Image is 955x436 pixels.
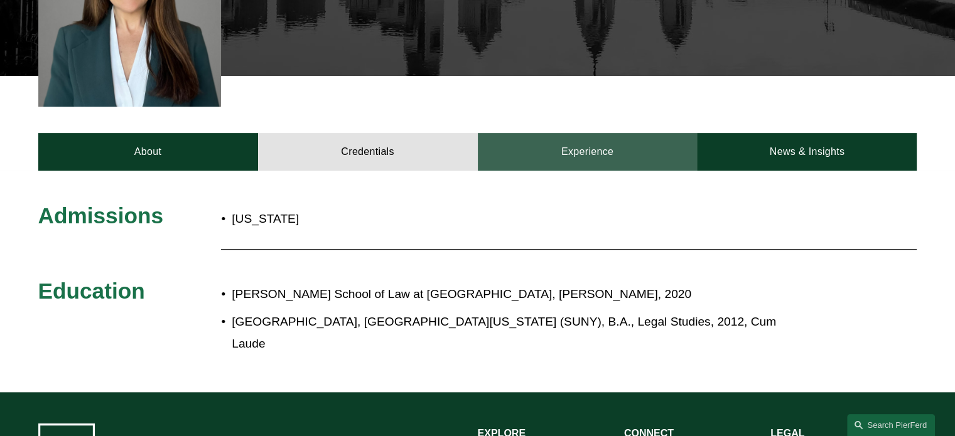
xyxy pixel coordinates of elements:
a: Search this site [847,414,935,436]
a: Experience [478,133,698,171]
a: News & Insights [697,133,917,171]
span: Education [38,279,145,303]
p: [GEOGRAPHIC_DATA], [GEOGRAPHIC_DATA][US_STATE] (SUNY), B.A., Legal Studies, 2012, Cum Laude [232,311,807,354]
p: [US_STATE] [232,208,551,230]
span: Admissions [38,203,163,228]
a: Credentials [258,133,478,171]
p: [PERSON_NAME] School of Law at [GEOGRAPHIC_DATA], [PERSON_NAME], 2020 [232,284,807,306]
a: About [38,133,258,171]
